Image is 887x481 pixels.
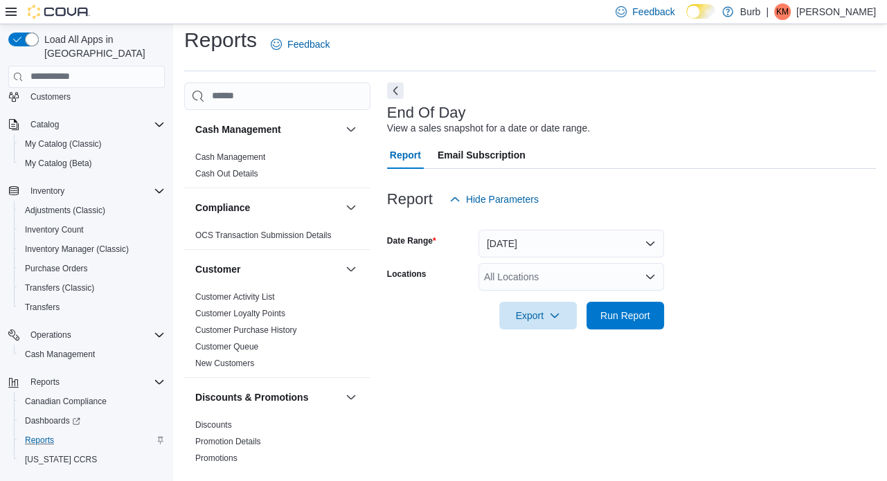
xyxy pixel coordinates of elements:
[30,91,71,102] span: Customers
[19,432,60,448] a: Reports
[25,454,97,465] span: [US_STATE] CCRS
[25,116,165,133] span: Catalog
[478,230,664,257] button: [DATE]
[387,121,590,136] div: View a sales snapshot for a date or date range.
[195,358,254,369] span: New Customers
[14,154,170,173] button: My Catalog (Beta)
[766,3,769,20] p: |
[30,185,64,197] span: Inventory
[25,205,105,216] span: Adjustments (Classic)
[25,88,165,105] span: Customers
[195,342,258,352] a: Customer Queue
[25,183,165,199] span: Inventory
[740,3,761,20] p: Burb
[195,453,238,463] a: Promotions
[195,436,261,447] span: Promotion Details
[19,155,98,172] a: My Catalog (Beta)
[14,392,170,411] button: Canadian Compliance
[14,411,170,430] a: Dashboards
[265,30,335,58] a: Feedback
[796,3,876,20] p: [PERSON_NAME]
[19,432,165,448] span: Reports
[184,289,370,377] div: Customer
[195,230,332,240] a: OCS Transaction Submission Details
[195,201,250,215] h3: Compliance
[19,412,165,429] span: Dashboards
[19,241,134,257] a: Inventory Manager (Classic)
[387,235,436,246] label: Date Range
[195,122,340,136] button: Cash Management
[444,185,544,213] button: Hide Parameters
[195,168,258,179] span: Cash Out Details
[3,115,170,134] button: Catalog
[19,202,111,219] a: Adjustments (Classic)
[25,224,84,235] span: Inventory Count
[19,393,112,410] a: Canadian Compliance
[25,327,165,343] span: Operations
[195,325,297,336] span: Customer Purchase History
[195,309,285,318] a: Customer Loyalty Points
[25,396,107,407] span: Canadian Compliance
[3,181,170,201] button: Inventory
[25,263,88,274] span: Purchase Orders
[195,325,297,335] a: Customer Purchase History
[184,26,257,54] h1: Reports
[195,390,308,404] h3: Discounts & Promotions
[600,309,650,323] span: Run Report
[387,191,433,208] h3: Report
[30,376,60,388] span: Reports
[19,346,165,363] span: Cash Management
[3,372,170,392] button: Reports
[14,239,170,259] button: Inventory Manager (Classic)
[343,199,359,216] button: Compliance
[184,417,370,472] div: Discounts & Promotions
[14,450,170,469] button: [US_STATE] CCRS
[25,374,165,390] span: Reports
[14,345,170,364] button: Cash Management
[195,420,232,430] a: Discounts
[3,87,170,107] button: Customers
[25,138,102,149] span: My Catalog (Classic)
[438,141,526,169] span: Email Subscription
[19,241,165,257] span: Inventory Manager (Classic)
[14,298,170,317] button: Transfers
[14,430,170,450] button: Reports
[195,292,275,302] a: Customer Activity List
[195,359,254,368] a: New Customers
[19,451,165,468] span: Washington CCRS
[184,227,370,249] div: Compliance
[19,155,165,172] span: My Catalog (Beta)
[19,136,165,152] span: My Catalog (Classic)
[19,221,89,238] a: Inventory Count
[25,89,76,105] a: Customers
[25,415,80,426] span: Dashboards
[195,169,258,179] a: Cash Out Details
[19,299,65,316] a: Transfers
[195,453,238,464] span: Promotions
[195,201,340,215] button: Compliance
[632,5,674,19] span: Feedback
[19,412,86,429] a: Dashboards
[343,389,359,406] button: Discounts & Promotions
[25,183,70,199] button: Inventory
[195,262,340,276] button: Customer
[184,149,370,188] div: Cash Management
[343,121,359,138] button: Cash Management
[343,261,359,278] button: Customer
[195,152,265,163] span: Cash Management
[25,158,92,169] span: My Catalog (Beta)
[19,136,107,152] a: My Catalog (Classic)
[645,271,656,282] button: Open list of options
[195,152,265,162] a: Cash Management
[39,33,165,60] span: Load All Apps in [GEOGRAPHIC_DATA]
[387,82,404,99] button: Next
[499,302,577,329] button: Export
[19,346,100,363] a: Cash Management
[508,302,568,329] span: Export
[19,393,165,410] span: Canadian Compliance
[19,280,165,296] span: Transfers (Classic)
[19,451,102,468] a: [US_STATE] CCRS
[14,220,170,239] button: Inventory Count
[25,282,94,293] span: Transfers (Classic)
